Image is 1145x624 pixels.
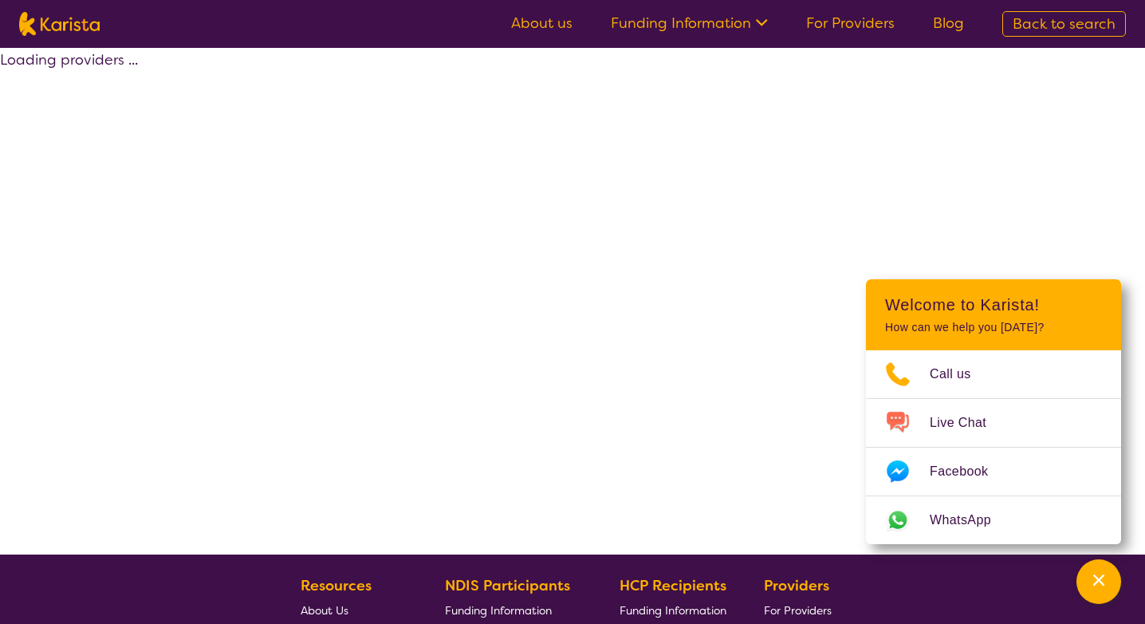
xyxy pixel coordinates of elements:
h2: Welcome to Karista! [885,295,1102,314]
div: Channel Menu [866,279,1121,544]
span: WhatsApp [930,508,1010,532]
a: Blog [933,14,964,33]
a: Funding Information [445,598,582,622]
a: For Providers [764,598,838,622]
img: Karista logo [19,12,100,36]
span: Live Chat [930,411,1005,435]
b: Resources [301,576,372,595]
span: For Providers [764,603,832,618]
span: About Us [301,603,348,618]
a: Web link opens in a new tab. [866,496,1121,544]
b: NDIS Participants [445,576,570,595]
span: Facebook [930,460,1007,484]
button: Channel Menu [1076,559,1121,604]
a: Funding Information [620,598,726,622]
span: Funding Information [445,603,552,618]
a: Back to search [1002,11,1126,37]
a: Funding Information [611,14,768,33]
ul: Choose channel [866,350,1121,544]
a: About us [511,14,572,33]
span: Funding Information [620,603,726,618]
b: HCP Recipients [620,576,726,595]
a: About Us [301,598,407,622]
p: How can we help you [DATE]? [885,321,1102,334]
b: Providers [764,576,829,595]
span: Back to search [1013,14,1115,34]
span: Call us [930,362,990,386]
a: For Providers [806,14,895,33]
